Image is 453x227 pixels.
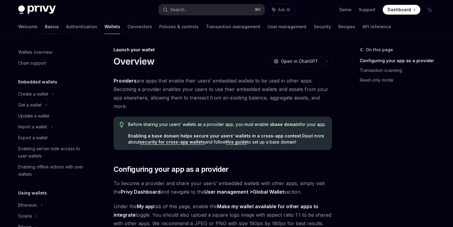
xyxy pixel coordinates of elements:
strong: Providers [114,78,137,84]
a: Wallets overview [13,47,91,58]
a: Chain support [13,58,91,69]
h1: Overview [114,56,154,67]
div: Wallets overview [18,49,52,56]
div: Create a wallet [18,90,48,98]
span: are apps that enable their users’ embedded wallets to be used in other apps. Becoming a provider ... [114,76,332,110]
div: Ethereum [18,202,37,209]
div: Update a wallet [18,112,49,120]
a: Basics [45,19,59,34]
div: Chain support [18,59,46,67]
strong: Privy Dashboard [121,189,160,195]
a: Update a wallet [13,110,91,121]
strong: User management > [204,189,284,195]
div: Solana [18,212,32,220]
a: Demo [339,7,352,13]
strong: Make my wallet available for other apps to integrate [114,203,318,218]
div: Search... [170,6,187,13]
span: To become a provider and share your users’ embedded wallets with other apps, simply visit the and... [114,179,332,196]
strong: base domain [272,122,300,127]
a: Configuring your app as a provider [360,56,440,66]
a: Read-only mode [360,75,440,85]
h5: Using wallets [18,189,47,197]
span: On this page [366,46,393,53]
a: Authentication [66,19,97,34]
a: Wallets [104,19,120,34]
a: Policies & controls [159,19,199,34]
a: Security [314,19,331,34]
div: Enabling server-side access to user wallets [18,145,87,160]
span: Ask AI [278,7,290,13]
div: Launch your wallet [114,47,332,53]
span: Before sharing your users’ wallets as a provider app, you must enable a for your app. [128,121,326,127]
div: Export a wallet [18,134,48,141]
a: Dashboard [383,5,420,15]
div: Get a wallet [18,101,41,109]
button: Toggle dark mode [425,5,435,15]
a: Enabling offline actions with user wallets [13,161,91,180]
a: Recipes [338,19,355,34]
span: Configuring your app as a provider [114,164,229,174]
a: Transaction management [206,19,260,34]
span: Open in ChatGPT [281,58,318,64]
a: User management [268,19,306,34]
span: Read more about and follow to set up a base domain! [128,133,326,145]
svg: Tip [120,122,124,127]
h5: Embedded wallets [18,78,57,86]
button: Search...⌘K [159,4,265,15]
div: Import a wallet [18,123,47,130]
button: Open in ChatGPT [270,56,322,66]
a: Transaction scanning [360,66,440,75]
a: Connectors [127,19,152,34]
a: Global Wallet [253,189,284,195]
img: dark logo [18,5,56,14]
a: Support [359,7,375,13]
div: Enabling offline actions with user wallets [18,163,87,178]
a: API reference [362,19,391,34]
a: security for cross-app wallets [140,139,205,145]
button: Ask AI [268,4,294,15]
a: Enabling server-side access to user wallets [13,143,91,161]
span: ⌘ K [255,7,261,12]
a: Welcome [18,19,38,34]
a: this guide [226,139,247,145]
a: Export a wallet [13,132,91,143]
strong: Enabling a base domain helps secure your users’ wallets in a cross-app context. [128,133,302,138]
a: My app [137,203,154,210]
span: Dashboard [388,7,411,13]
